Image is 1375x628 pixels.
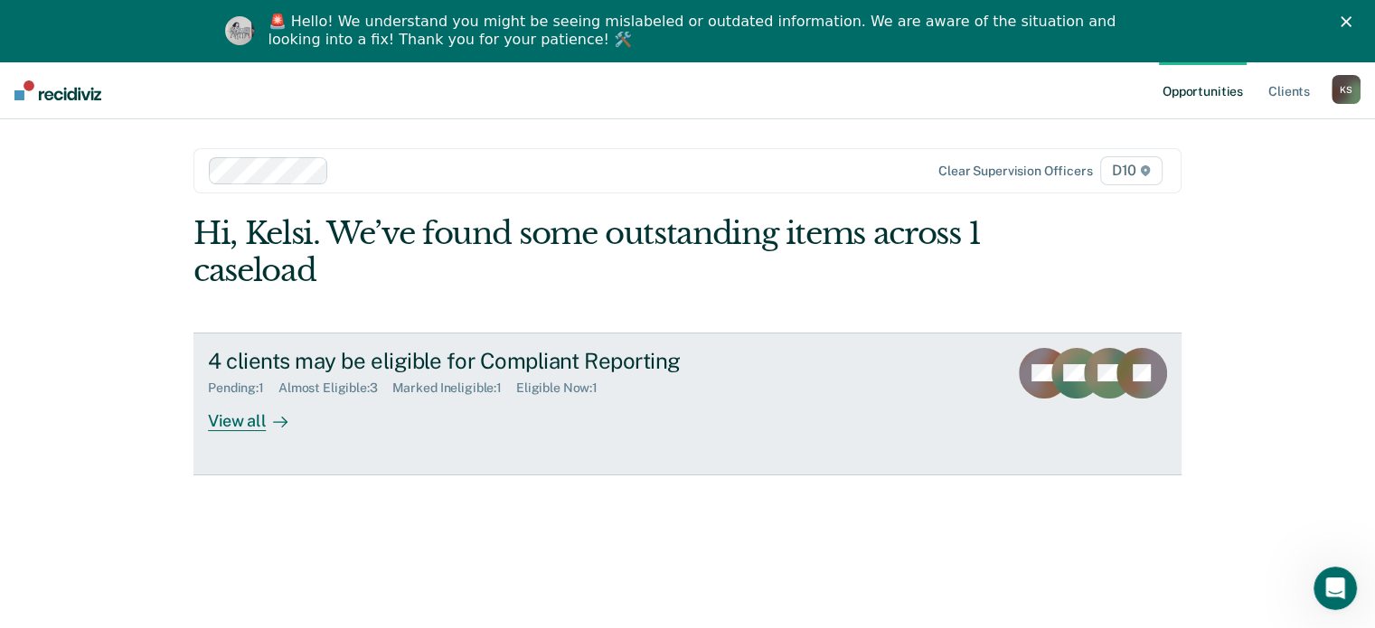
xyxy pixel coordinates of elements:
img: Recidiviz [14,80,101,100]
button: KS [1332,75,1361,104]
div: 4 clients may be eligible for Compliant Reporting [208,348,843,374]
div: View all [208,396,309,431]
div: Hi, Kelsi. We’ve found some outstanding items across 1 caseload [193,215,984,289]
img: Profile image for Kim [225,16,254,45]
span: D10 [1100,156,1163,185]
div: Close [1341,16,1359,27]
a: Clients [1265,61,1314,119]
a: 4 clients may be eligible for Compliant ReportingPending:1Almost Eligible:3Marked Ineligible:1Eli... [193,333,1182,475]
div: Clear supervision officers [938,164,1092,179]
div: Pending : 1 [208,380,278,396]
div: K S [1332,75,1361,104]
div: Marked Ineligible : 1 [392,380,516,396]
div: 🚨 Hello! We understand you might be seeing mislabeled or outdated information. We are aware of th... [268,13,1122,49]
a: Opportunities [1159,61,1247,119]
div: Eligible Now : 1 [516,380,612,396]
div: Almost Eligible : 3 [278,380,392,396]
iframe: Intercom live chat [1314,567,1357,610]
